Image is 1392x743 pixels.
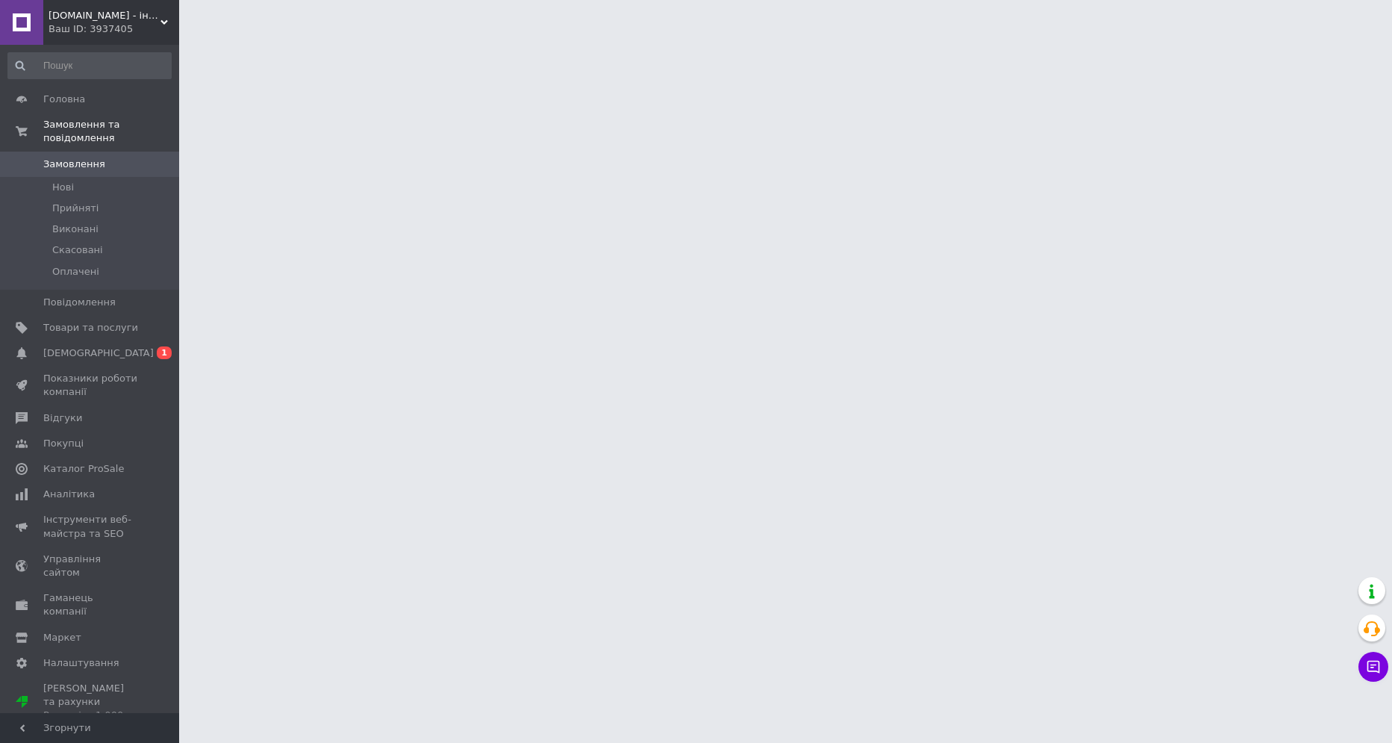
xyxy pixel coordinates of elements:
span: Оплачені [52,265,99,279]
button: Чат з покупцем [1358,652,1388,682]
span: 1 [157,346,172,359]
span: Замовлення [43,158,105,171]
span: Відгуки [43,411,82,425]
span: GoForest.shop - інтернет-магазин туристичного спорядження [49,9,160,22]
input: Пошук [7,52,172,79]
span: [DEMOGRAPHIC_DATA] [43,346,154,360]
span: Прийняті [52,202,99,215]
span: Виконані [52,223,99,236]
span: Показники роботи компанії [43,372,138,399]
span: Замовлення та повідомлення [43,118,179,145]
span: Гаманець компанії [43,591,138,618]
span: Товари та послуги [43,321,138,335]
span: Каталог ProSale [43,462,124,476]
span: Головна [43,93,85,106]
div: Prom мікс 1 000 [43,709,138,722]
span: [PERSON_NAME] та рахунки [43,682,138,723]
span: Скасовані [52,243,103,257]
span: Інструменти веб-майстра та SEO [43,513,138,540]
span: Повідомлення [43,296,116,309]
span: Нові [52,181,74,194]
span: Покупці [43,437,84,450]
span: Управління сайтом [43,553,138,579]
span: Маркет [43,631,81,644]
span: Налаштування [43,656,119,670]
span: Аналітика [43,488,95,501]
div: Ваш ID: 3937405 [49,22,179,36]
